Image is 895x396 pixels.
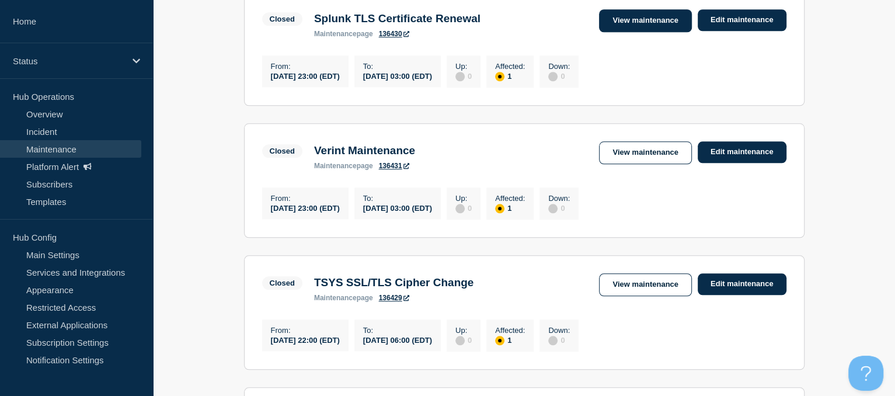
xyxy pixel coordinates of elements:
div: 0 [548,203,570,213]
div: disabled [548,204,558,213]
a: View maintenance [599,273,691,296]
span: maintenance [314,30,357,38]
div: disabled [455,336,465,345]
a: View maintenance [599,9,691,32]
p: Affected : [495,326,525,335]
span: maintenance [314,162,357,170]
p: To : [363,62,432,71]
div: Closed [270,15,295,23]
div: 1 [495,71,525,81]
p: Affected : [495,194,525,203]
h3: Splunk TLS Certificate Renewal [314,12,480,25]
div: disabled [455,204,465,213]
div: 1 [495,335,525,345]
div: [DATE] 22:00 (EDT) [271,335,340,345]
p: To : [363,194,432,203]
a: View maintenance [599,141,691,164]
div: [DATE] 23:00 (EDT) [271,71,340,81]
a: Edit maintenance [698,273,786,295]
div: disabled [548,336,558,345]
p: From : [271,194,340,203]
p: Status [13,56,125,66]
p: Affected : [495,62,525,71]
p: From : [271,326,340,335]
div: Closed [270,147,295,155]
span: maintenance [314,294,357,302]
iframe: Help Scout Beacon - Open [848,356,883,391]
div: 1 [495,203,525,213]
a: 136431 [379,162,409,170]
h3: Verint Maintenance [314,144,415,157]
a: Edit maintenance [698,9,786,31]
p: Down : [548,326,570,335]
div: 0 [455,203,472,213]
p: To : [363,326,432,335]
div: disabled [548,72,558,81]
p: page [314,294,373,302]
div: [DATE] 06:00 (EDT) [363,335,432,345]
div: affected [495,72,504,81]
p: page [314,30,373,38]
p: Up : [455,62,472,71]
h3: TSYS SSL/TLS Cipher Change [314,276,473,289]
div: [DATE] 23:00 (EDT) [271,203,340,213]
a: 136429 [379,294,409,302]
div: disabled [455,72,465,81]
p: Up : [455,194,472,203]
a: Edit maintenance [698,141,786,163]
div: 0 [455,71,472,81]
p: Up : [455,326,472,335]
div: affected [495,336,504,345]
div: 0 [455,335,472,345]
a: 136430 [379,30,409,38]
p: From : [271,62,340,71]
div: Closed [270,279,295,287]
div: [DATE] 03:00 (EDT) [363,203,432,213]
div: 0 [548,71,570,81]
div: affected [495,204,504,213]
div: 0 [548,335,570,345]
p: Down : [548,194,570,203]
p: Down : [548,62,570,71]
p: page [314,162,373,170]
div: [DATE] 03:00 (EDT) [363,71,432,81]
